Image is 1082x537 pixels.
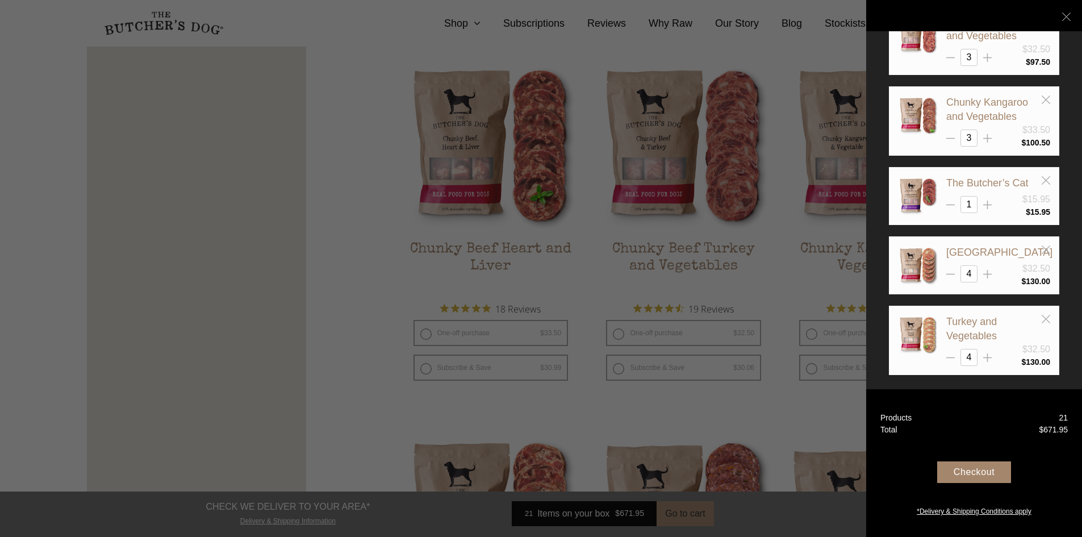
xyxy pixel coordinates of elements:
a: Chunky Kangaroo and Vegetables [946,97,1028,122]
span: $ [1026,57,1030,66]
span: $ [1021,277,1026,286]
a: Products 21 Total $671.95 Checkout [866,389,1082,537]
div: $32.50 [1022,262,1050,276]
div: $33.50 [1022,123,1050,137]
a: The Butcher’s Cat [946,177,1028,189]
img: Turkey [898,245,938,285]
div: $15.95 [1022,193,1050,206]
a: [GEOGRAPHIC_DATA] [946,247,1052,258]
div: Checkout [937,461,1011,483]
div: Products [880,412,912,424]
img: Turkey and Vegetables [898,315,938,355]
bdi: 130.00 [1021,357,1050,367]
bdi: 671.95 [1039,425,1068,434]
span: $ [1026,207,1030,217]
img: Chunky Kangaroo and Vegetables [898,95,938,135]
span: $ [1021,138,1026,147]
bdi: 100.50 [1021,138,1050,147]
bdi: 97.50 [1026,57,1050,66]
div: 21 [1059,412,1068,424]
span: $ [1039,425,1043,434]
img: The Butcher’s Cat [898,176,938,216]
a: Turkey and Vegetables [946,316,997,342]
div: $32.50 [1022,343,1050,356]
a: *Delivery & Shipping Conditions apply [866,503,1082,517]
bdi: 15.95 [1026,207,1050,217]
div: Total [880,424,897,436]
bdi: 130.00 [1021,277,1050,286]
span: $ [1021,357,1026,367]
